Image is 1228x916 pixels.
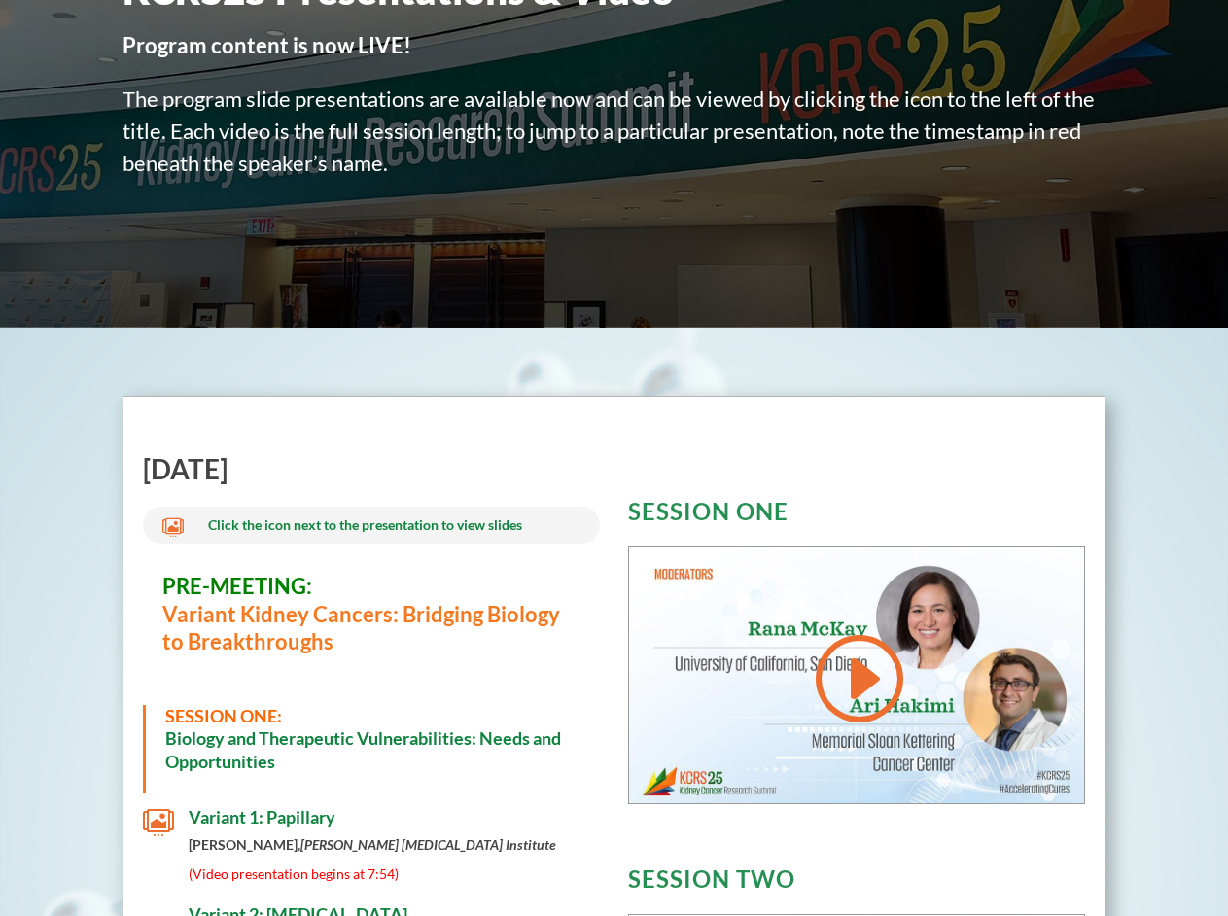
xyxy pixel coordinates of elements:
strong: [PERSON_NAME], [189,836,556,853]
em: [PERSON_NAME] [MEDICAL_DATA] Institute [300,836,556,853]
p: The program slide presentations are available now and can be viewed by clicking the icon to the l... [123,83,1105,200]
span: (Video presentation begins at 7:54) [189,865,399,882]
strong: Biology and Therapeutic Vulnerabilities: Needs and Opportunities [165,727,561,771]
span: PRE-MEETING: [162,573,312,599]
h3: SESSION ONE [628,500,1085,533]
h3: Variant Kidney Cancers: Bridging Biology to Breakthroughs [162,573,580,666]
strong: Program content is now LIVE! [123,32,411,58]
h2: [DATE] [143,455,600,492]
h3: SESSION TWO [628,867,1085,900]
span: SESSION ONE: [165,705,282,726]
span:  [162,516,184,538]
span: Variant 1: Papillary [189,806,335,828]
span:  [143,807,174,838]
span: Click the icon next to the presentation to view slides [208,516,522,533]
